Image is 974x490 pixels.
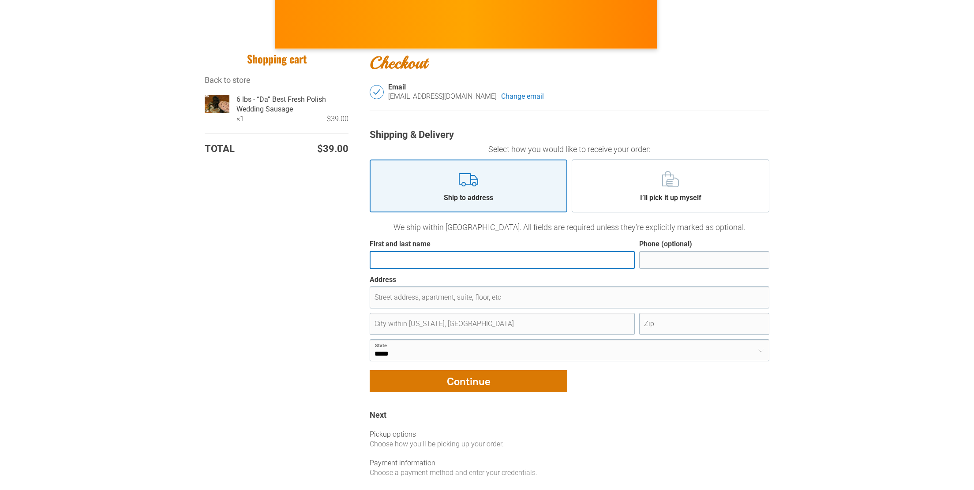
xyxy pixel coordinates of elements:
[639,313,769,335] input: Zip
[523,223,745,232] span: All fields are required unless they’re explicitly marked as optional.
[370,286,769,308] input: Street address, apartment, suite, floor, etc
[370,439,769,449] div: Choose how you’ll be picking up your order.
[370,458,769,468] div: Payment information
[388,83,769,92] div: Email
[370,430,769,439] div: Pickup options
[205,52,348,66] h1: Shopping cart
[370,370,567,392] button: Continue
[370,129,769,141] div: Shipping & Delivery
[370,313,635,335] input: City within Maine, United States
[633,193,708,203] div: I’ll pick it up myself
[317,142,348,156] span: $39.00
[569,22,742,36] span: [PERSON_NAME] MARKET
[205,142,268,156] td: Total
[244,114,348,124] div: $39.00
[501,92,544,101] a: Change email
[205,75,251,85] a: Back to store
[370,52,769,74] h2: Checkout
[370,143,769,155] p: Select how you would like to receive your order:
[236,95,348,115] a: 6 lbs - “Da” Best Fresh Polish Wedding Sausage
[370,240,431,249] div: First and last name
[236,114,244,124] div: × 1
[205,74,348,85] div: Breadcrumbs
[370,275,396,285] div: Address
[370,221,769,233] p: We ship within [GEOGRAPHIC_DATA].
[639,240,692,249] div: Phone (optional)
[370,468,769,478] div: Choose a payment method and enter your credentials.
[437,193,500,203] div: Ship to address
[388,92,497,101] div: [EMAIL_ADDRESS][DOMAIN_NAME]
[370,410,769,425] div: Next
